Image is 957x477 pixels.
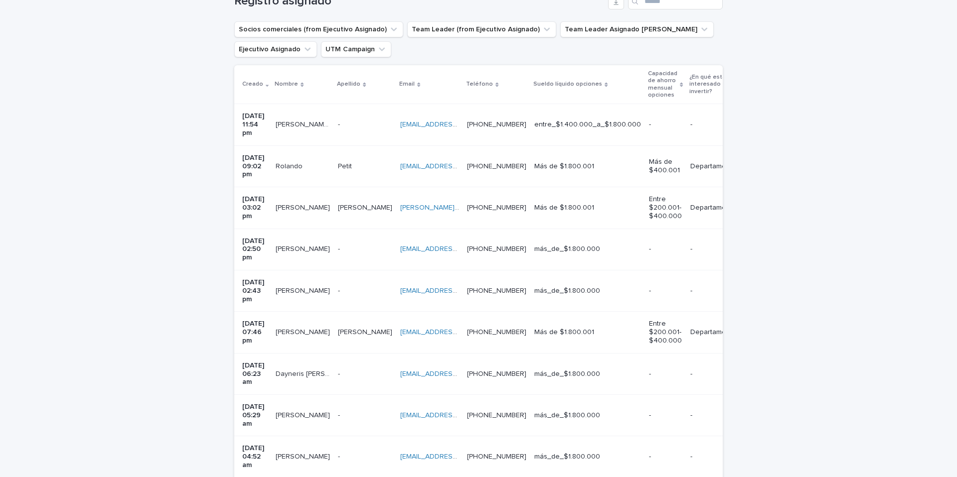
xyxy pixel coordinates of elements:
[467,245,526,252] a: [PHONE_NUMBER]
[400,287,513,294] a: [EMAIL_ADDRESS][DOMAIN_NAME]
[690,328,740,337] p: Departamentos
[321,41,391,57] button: UTM Campaign
[467,370,526,377] a: [PHONE_NUMBER]
[649,245,682,253] p: -
[534,287,641,295] p: más_de_$1.800.000
[242,237,268,262] p: [DATE] 02:50 pm
[400,121,513,128] a: [EMAIL_ADDRESS][DOMAIN_NAME]
[276,451,332,461] p: Andrea Montero
[275,79,298,90] p: Nombre
[467,163,526,170] a: [PHONE_NUMBER]
[337,79,360,90] p: Apellido
[649,195,682,220] p: Entre $200.001- $400.000
[242,195,268,220] p: [DATE] 03:02 pm
[399,79,415,90] p: Email
[242,403,268,428] p: [DATE] 05:29 am
[338,119,342,129] p: -
[560,21,714,37] button: Team Leader Asignado LLamados
[534,370,641,378] p: más_de_$1.800.000
[534,328,641,337] p: Más de $1.800.001
[690,120,740,129] p: -
[242,79,263,90] p: Creado
[649,287,682,295] p: -
[467,204,526,211] a: [PHONE_NUMBER]
[242,112,268,137] p: [DATE] 11:54 pm
[649,320,682,345] p: Entre $200.001- $400.000
[689,72,736,97] p: ¿En qué estás interesado invertir?
[242,444,268,469] p: [DATE] 04:52 am
[690,162,740,171] p: Departamentos
[276,409,332,420] p: Valentin Cantillana
[338,160,354,171] p: Petit
[276,202,332,212] p: [PERSON_NAME]
[467,329,526,336] a: [PHONE_NUMBER]
[276,243,332,253] p: Aldo Rodriguez
[534,204,641,212] p: Más de $1.800.001
[467,121,526,128] a: [PHONE_NUMBER]
[407,21,556,37] button: Team Leader (from Ejecutivo Asignado)
[649,158,682,175] p: Más de $400.001
[400,412,513,419] a: [EMAIL_ADDRESS][DOMAIN_NAME]
[234,41,317,57] button: Ejecutivo Asignado
[242,154,268,179] p: [DATE] 09:02 pm
[338,368,342,378] p: -
[234,21,403,37] button: Socios comerciales (from Ejecutivo Asignado)
[338,202,394,212] p: [PERSON_NAME]
[467,453,526,460] a: [PHONE_NUMBER]
[466,79,493,90] p: Teléfono
[467,287,526,294] a: [PHONE_NUMBER]
[690,287,740,295] p: -
[648,68,677,101] p: Capacidad de ahorro mensual opciones
[242,361,268,386] p: [DATE] 06:23 am
[276,326,332,337] p: [PERSON_NAME]
[276,285,332,295] p: [PERSON_NAME]
[400,329,513,336] a: [EMAIL_ADDRESS][DOMAIN_NAME]
[649,411,682,420] p: -
[690,453,740,461] p: -
[400,245,513,252] a: [EMAIL_ADDRESS][DOMAIN_NAME]
[400,163,513,170] a: [EMAIL_ADDRESS][DOMAIN_NAME]
[242,278,268,303] p: [DATE] 02:43 pm
[649,120,682,129] p: -
[276,160,305,171] p: Rolando
[338,326,394,337] p: [PERSON_NAME]
[690,204,740,212] p: Departamentos
[649,453,682,461] p: -
[649,370,682,378] p: -
[534,162,641,171] p: Más de $1.800.001
[338,285,342,295] p: -
[276,368,332,378] p: Dayneris Leon
[690,411,740,420] p: -
[242,320,268,345] p: [DATE] 07:46 pm
[690,370,740,378] p: -
[338,409,342,420] p: -
[690,245,740,253] p: -
[400,453,513,460] a: [EMAIL_ADDRESS][DOMAIN_NAME]
[533,79,602,90] p: Sueldo líquido opciones
[338,243,342,253] p: -
[467,412,526,419] a: [PHONE_NUMBER]
[534,120,641,129] p: entre_$1.400.000_a_$1.800.000
[534,245,641,253] p: más_de_$1.800.000
[534,411,641,420] p: más_de_$1.800.000
[400,204,622,211] a: [PERSON_NAME][EMAIL_ADDRESS][PERSON_NAME][DOMAIN_NAME]
[400,370,513,377] a: [EMAIL_ADDRESS][DOMAIN_NAME]
[534,453,641,461] p: más_de_$1.800.000
[338,451,342,461] p: -
[276,119,332,129] p: Enrique Eduardo Ormeño Aqueveque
